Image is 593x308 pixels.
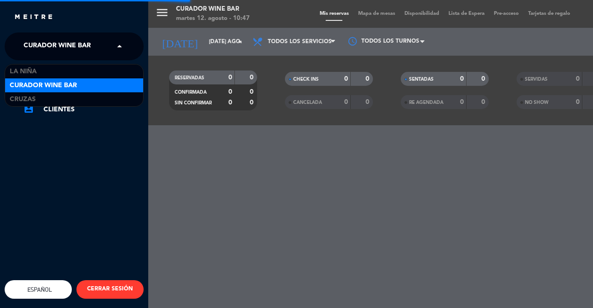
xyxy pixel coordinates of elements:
[23,103,34,114] i: account_box
[10,80,77,91] span: Curador Wine Bar
[10,94,36,105] span: Cruzas
[76,280,144,299] button: CERRAR SESIÓN
[23,104,144,115] a: account_boxClientes
[10,66,37,77] span: La Niña
[24,37,91,56] span: Curador Wine Bar
[25,286,52,293] span: Español
[14,14,53,21] img: MEITRE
